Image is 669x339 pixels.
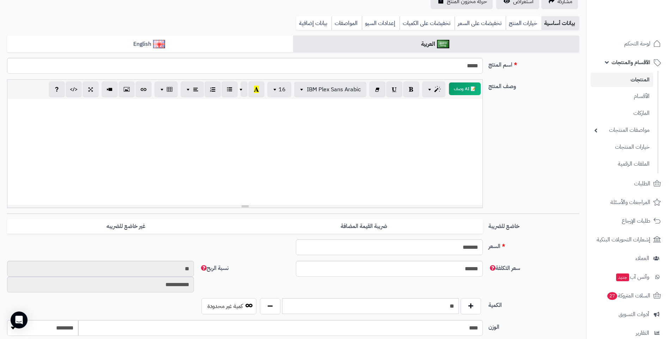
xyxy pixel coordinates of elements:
[153,40,165,48] img: English
[455,16,506,30] a: تخفيضات على السعر
[615,272,649,282] span: وآتس آب
[200,264,229,272] span: نسبة الربح
[486,239,582,251] label: السعر
[591,89,653,104] a: الأقسام
[634,179,650,189] span: الطلبات
[621,5,662,20] img: logo-2.png
[591,35,665,52] a: لوحة التحكم
[591,140,653,155] a: خيارات المنتجات
[307,85,361,94] span: IBM Plex Sans Arabic
[635,253,649,263] span: العملاء
[7,219,245,234] label: غير خاضع للضريبه
[624,39,650,49] span: لوحة التحكم
[488,264,520,272] span: سعر التكلفة
[294,82,366,97] button: IBM Plex Sans Arabic
[267,82,291,97] button: 16
[591,269,665,285] a: وآتس آبجديد
[245,219,483,234] label: ضريبة القيمة المضافة
[591,156,653,172] a: الملفات الرقمية
[293,36,579,53] a: العربية
[486,219,582,230] label: خاضع للضريبة
[619,309,649,319] span: أدوات التسويق
[591,306,665,323] a: أدوات التسويق
[449,82,481,95] button: 📝 AI وصف
[591,73,653,87] a: المنتجات
[616,273,629,281] span: جديد
[610,197,650,207] span: المراجعات والأسئلة
[11,312,28,328] div: Open Intercom Messenger
[591,175,665,192] a: الطلبات
[486,298,582,309] label: الكمية
[612,57,650,67] span: الأقسام والمنتجات
[7,36,293,53] a: English
[400,16,455,30] a: تخفيضات على الكميات
[296,16,332,30] a: بيانات إضافية
[597,235,650,245] span: إشعارات التحويلات البنكية
[486,79,582,91] label: وصف المنتج
[486,320,582,331] label: الوزن
[437,40,449,48] img: العربية
[591,250,665,267] a: العملاء
[506,16,541,30] a: خيارات المنتج
[591,194,665,211] a: المراجعات والأسئلة
[591,212,665,229] a: طلبات الإرجاع
[541,16,579,30] a: بيانات أساسية
[591,231,665,248] a: إشعارات التحويلات البنكية
[622,216,650,226] span: طلبات الإرجاع
[591,106,653,121] a: الماركات
[591,123,653,138] a: مواصفات المنتجات
[362,16,400,30] a: إعدادات السيو
[636,328,649,338] span: التقارير
[591,287,665,304] a: السلات المتروكة27
[607,291,650,301] span: السلات المتروكة
[332,16,362,30] a: المواصفات
[607,292,618,300] span: 27
[279,85,286,94] span: 16
[486,58,582,69] label: اسم المنتج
